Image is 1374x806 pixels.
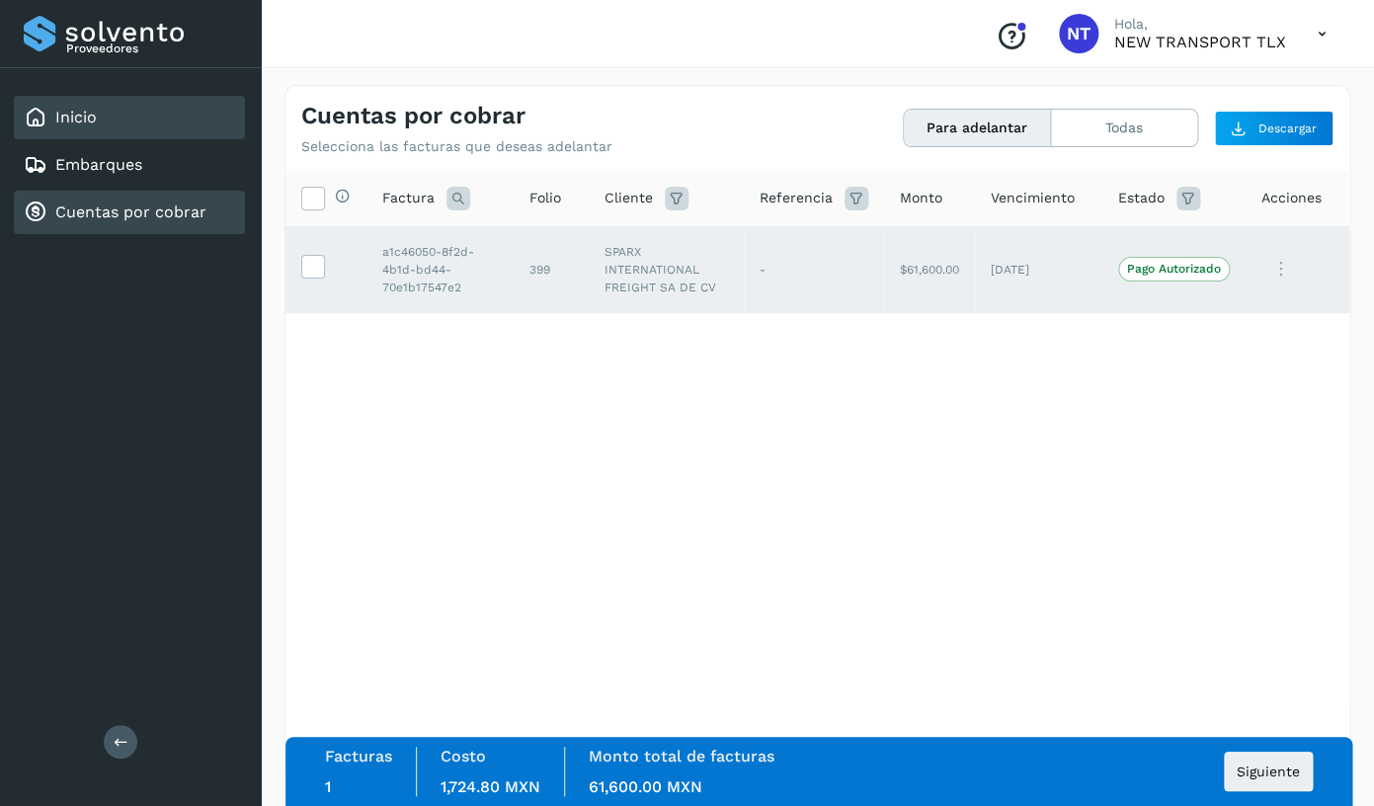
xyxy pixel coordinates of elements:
[1214,111,1334,146] button: Descargar
[55,155,142,174] a: Embarques
[1127,262,1221,276] p: Pago Autorizado
[884,226,975,312] td: $61,600.00
[441,777,540,796] span: 1,724.80 MXN
[1237,765,1300,778] span: Siguiente
[991,188,1075,208] span: Vencimiento
[1258,120,1317,137] span: Descargar
[529,188,561,208] span: Folio
[605,188,653,208] span: Cliente
[382,188,435,208] span: Factura
[325,747,392,766] label: Facturas
[760,188,833,208] span: Referencia
[1114,33,1286,51] p: NEW TRANSPORT TLX
[1114,16,1286,33] p: Hola,
[904,110,1051,146] button: Para adelantar
[14,191,245,234] div: Cuentas por cobrar
[589,777,702,796] span: 61,600.00 MXN
[66,41,237,55] p: Proveedores
[589,747,774,766] label: Monto total de facturas
[301,138,612,155] p: Selecciona las facturas que deseas adelantar
[514,226,589,312] td: 399
[975,226,1102,312] td: [DATE]
[14,143,245,187] div: Embarques
[441,747,486,766] label: Costo
[900,188,942,208] span: Monto
[1051,110,1197,146] button: Todas
[744,226,884,312] td: -
[1118,188,1165,208] span: Estado
[325,777,331,796] span: 1
[1261,188,1322,208] span: Acciones
[14,96,245,139] div: Inicio
[589,226,744,312] td: SPARX INTERNATIONAL FREIGHT SA DE CV
[55,202,206,221] a: Cuentas por cobrar
[1224,752,1313,791] button: Siguiente
[55,108,97,126] a: Inicio
[366,226,514,312] td: a1c46050-8f2d-4b1d-bd44-70e1b17547e2
[301,102,525,130] h4: Cuentas por cobrar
